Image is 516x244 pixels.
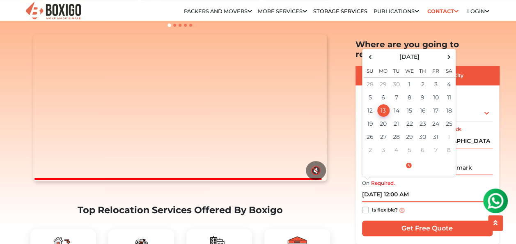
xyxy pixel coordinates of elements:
[390,63,403,78] th: Tu
[365,51,376,62] span: Previous Month
[258,8,307,14] a: More services
[362,188,493,202] input: Moving date
[306,161,326,180] button: 🔇
[467,8,489,14] a: Login
[33,35,327,182] video: Your browser does not support the video tag.
[416,63,429,78] th: Th
[377,63,390,78] th: Mo
[25,1,82,21] img: Boxigo
[362,221,493,236] input: Get Free Quote
[399,207,404,212] img: info
[364,162,454,169] a: Select Time
[364,63,377,78] th: Su
[362,180,369,187] label: On
[377,51,443,63] th: Select Month
[184,8,252,14] a: Packers and Movers
[443,63,456,78] th: Sa
[429,63,443,78] th: Fr
[425,5,461,18] a: Contact
[355,39,499,59] h2: Where are you going to relocate?
[371,180,395,187] label: Required.
[403,63,416,78] th: We
[374,8,419,14] a: Publications
[30,205,330,216] h2: Top Relocation Services Offered By Boxigo
[313,8,367,14] a: Storage Services
[443,51,454,62] span: Next Month
[8,8,25,25] img: whatsapp-icon.svg
[488,215,503,231] button: scroll up
[372,205,398,214] label: Is flexible?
